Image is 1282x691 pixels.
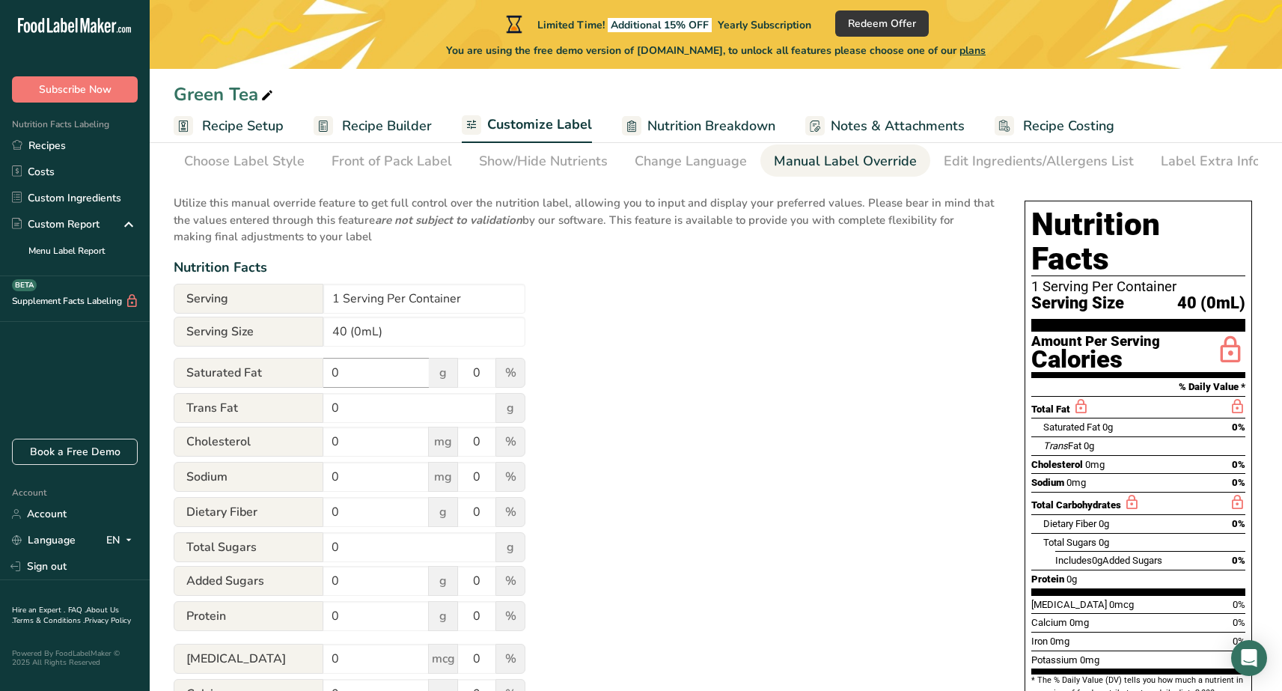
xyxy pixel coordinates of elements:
[428,644,458,674] span: mcg
[1102,421,1113,433] span: 0g
[1031,279,1245,294] div: 1 Serving Per Container
[495,462,525,492] span: %
[831,116,965,136] span: Notes & Attachments
[174,497,323,527] span: Dietary Fiber
[1031,499,1121,511] span: Total Carbohydrates
[1043,440,1081,451] span: Fat
[1031,349,1160,371] div: Calories
[1031,207,1245,276] h1: Nutrition Facts
[174,462,323,492] span: Sodium
[1109,599,1134,610] span: 0mcg
[1232,518,1245,529] span: 0%
[174,566,323,596] span: Added Sugars
[12,279,37,291] div: BETA
[1161,151,1260,171] div: Label Extra Info
[848,16,916,31] span: Redeem Offer
[1099,518,1109,529] span: 0g
[174,427,323,457] span: Cholesterol
[1031,573,1064,585] span: Protein
[1031,378,1245,396] section: % Daily Value *
[1031,477,1064,488] span: Sodium
[13,615,85,626] a: Terms & Conditions .
[1031,335,1160,349] div: Amount Per Serving
[1031,636,1048,647] span: Iron
[487,115,592,135] span: Customize Label
[495,644,525,674] span: %
[342,116,432,136] span: Recipe Builder
[85,615,131,626] a: Privacy Policy
[1031,404,1070,415] span: Total Fat
[174,81,276,108] div: Green Tea
[202,116,284,136] span: Recipe Setup
[1043,537,1096,548] span: Total Sugars
[174,186,995,246] p: Utilize this manual override feature to get full control over the nutrition label, allowing you t...
[635,151,747,171] div: Change Language
[12,216,100,232] div: Custom Report
[184,151,305,171] div: Choose Label Style
[608,18,712,32] span: Additional 15% OFF
[1233,617,1245,628] span: 0%
[12,527,76,553] a: Language
[495,566,525,596] span: %
[622,109,775,143] a: Nutrition Breakdown
[174,109,284,143] a: Recipe Setup
[1233,599,1245,610] span: 0%
[1232,555,1245,566] span: 0%
[495,427,525,457] span: %
[68,605,86,615] a: FAQ .
[12,439,138,465] a: Book a Free Demo
[332,151,452,171] div: Front of Pack Label
[1069,617,1089,628] span: 0mg
[495,532,525,562] span: g
[1085,459,1105,470] span: 0mg
[428,497,458,527] span: g
[428,358,458,388] span: g
[428,462,458,492] span: mg
[12,605,119,626] a: About Us .
[495,358,525,388] span: %
[1050,636,1069,647] span: 0mg
[1099,537,1109,548] span: 0g
[995,109,1114,143] a: Recipe Costing
[1232,459,1245,470] span: 0%
[174,258,995,278] div: Nutrition Facts
[1231,640,1267,676] div: Open Intercom Messenger
[446,43,986,58] span: You are using the free demo version of [DOMAIN_NAME], to unlock all features please choose one of...
[1066,477,1086,488] span: 0mg
[106,532,138,550] div: EN
[462,108,592,144] a: Customize Label
[1023,116,1114,136] span: Recipe Costing
[1043,518,1096,529] span: Dietary Fiber
[174,532,323,562] span: Total Sugars
[495,601,525,631] span: %
[375,213,522,228] b: are not subject to validation
[314,109,432,143] a: Recipe Builder
[944,151,1134,171] div: Edit Ingredients/Allergens List
[1177,294,1245,313] span: 40 (0mL)
[805,109,965,143] a: Notes & Attachments
[39,82,112,97] span: Subscribe Now
[503,15,811,33] div: Limited Time!
[174,358,323,388] span: Saturated Fat
[1043,440,1068,451] i: Trans
[174,284,323,314] span: Serving
[1233,636,1245,647] span: 0%
[428,601,458,631] span: g
[12,649,138,667] div: Powered By FoodLabelMaker © 2025 All Rights Reserved
[1232,421,1245,433] span: 0%
[12,605,65,615] a: Hire an Expert .
[1066,573,1077,585] span: 0g
[647,116,775,136] span: Nutrition Breakdown
[1084,440,1094,451] span: 0g
[428,566,458,596] span: g
[1092,555,1102,566] span: 0g
[835,10,929,37] button: Redeem Offer
[428,427,458,457] span: mg
[1031,599,1107,610] span: [MEDICAL_DATA]
[174,601,323,631] span: Protein
[174,393,323,423] span: Trans Fat
[1043,421,1100,433] span: Saturated Fat
[1232,477,1245,488] span: 0%
[1055,555,1162,566] span: Includes Added Sugars
[479,151,608,171] div: Show/Hide Nutrients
